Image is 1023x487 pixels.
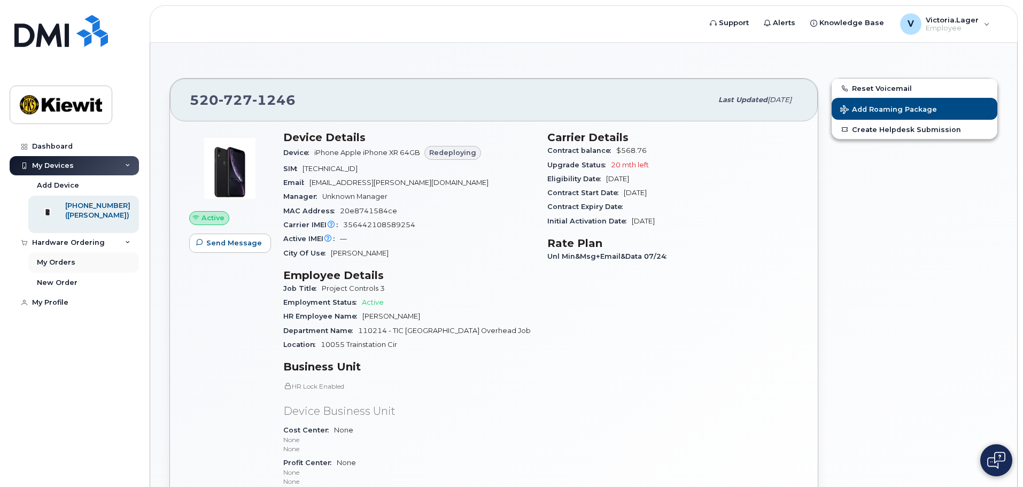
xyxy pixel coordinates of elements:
h3: Device Details [283,131,534,144]
span: Unknown Manager [322,192,387,200]
span: Contract Expiry Date [547,203,628,211]
span: [PERSON_NAME] [362,312,420,320]
h3: Employee Details [283,269,534,282]
span: Profit Center [283,459,337,467]
span: 20e8741584ce [340,207,397,215]
h3: Rate Plan [547,237,799,250]
span: City Of Use [283,249,331,257]
span: Eligibility Date [547,175,606,183]
p: HR Lock Enabled [283,382,534,391]
span: Department Name [283,327,358,335]
span: Contract Start Date [547,189,624,197]
span: Active [201,213,224,223]
span: HR Employee Name [283,312,362,320]
button: Reset Voicemail [832,79,997,98]
span: Device [283,149,314,157]
span: [DATE] [632,217,655,225]
span: Cost Center [283,426,334,434]
span: Last updated [718,96,768,104]
span: None [283,426,534,454]
span: Job Title [283,284,322,292]
span: MAC Address [283,207,340,215]
span: Email [283,179,309,187]
span: Active IMEI [283,235,340,243]
p: None [283,444,534,453]
button: Add Roaming Package [832,98,997,120]
span: 110214 - TIC [GEOGRAPHIC_DATA] Overhead Job [358,327,531,335]
span: [DATE] [606,175,629,183]
span: Active [362,298,384,306]
span: Initial Activation Date [547,217,632,225]
span: 1246 [252,92,296,108]
span: Redeploying [429,148,476,158]
span: iPhone Apple iPhone XR 64GB [314,149,420,157]
img: image20231002-3703462-1qb80zy.jpeg [198,136,262,200]
a: Create Helpdesk Submission [832,120,997,139]
span: Upgrade Status [547,161,611,169]
span: 520 [190,92,296,108]
span: Send Message [206,238,262,248]
h3: Business Unit [283,360,534,373]
p: Device Business Unit [283,404,534,419]
span: 356442108589254 [343,221,415,229]
span: [TECHNICAL_ID] [303,165,358,173]
button: Send Message [189,234,271,253]
span: $568.76 [616,146,647,154]
span: Location [283,341,321,349]
span: — [340,235,347,243]
span: Project Controls 3 [322,284,385,292]
p: None [283,477,534,486]
img: Open chat [987,452,1005,469]
span: Add Roaming Package [840,105,937,115]
span: SIM [283,165,303,173]
p: None [283,435,534,444]
span: [EMAIL_ADDRESS][PERSON_NAME][DOMAIN_NAME] [309,179,489,187]
p: None [283,468,534,477]
span: 727 [219,92,252,108]
span: Employment Status [283,298,362,306]
span: Contract balance [547,146,616,154]
span: [DATE] [768,96,792,104]
span: 20 mth left [611,161,649,169]
span: 10055 Trainstation Cir [321,341,397,349]
span: Carrier IMEI [283,221,343,229]
h3: Carrier Details [547,131,799,144]
span: [DATE] [624,189,647,197]
span: Unl Min&Msg+Email&Data 07/24 [547,252,672,260]
span: None [283,459,534,486]
span: Manager [283,192,322,200]
span: [PERSON_NAME] [331,249,389,257]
